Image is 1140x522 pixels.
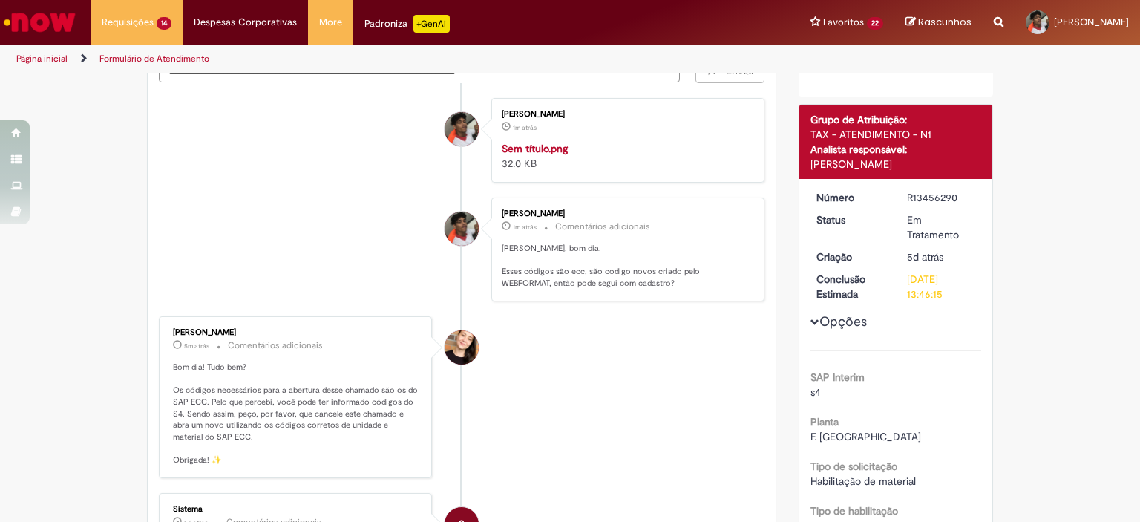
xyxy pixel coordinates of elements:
span: 1m atrás [513,123,537,132]
dt: Número [805,190,897,205]
div: 28/08/2025 09:42:00 [907,249,976,264]
span: F. [GEOGRAPHIC_DATA] [810,430,921,443]
p: Bom dia! Tudo bem? Os códigos necessários para a abertura desse chamado são os do SAP ECC. Pelo q... [173,362,420,466]
div: [DATE] 13:46:15 [907,272,976,301]
span: Rascunhos [918,15,972,29]
span: s4 [810,385,821,399]
time: 01/09/2025 10:10:43 [184,342,209,350]
small: exibindo [851,62,885,74]
span: Requisições [102,15,154,30]
b: SAP Interim [810,371,865,384]
a: Formulário de Atendimento [99,53,209,65]
span: 14 [157,17,171,30]
small: Comentários adicionais [555,221,650,233]
span: Despesas Corporativas [194,15,297,30]
time: 01/09/2025 10:14:56 [513,123,537,132]
span: Favoritos [823,15,864,30]
small: Comentários adicionais [228,339,323,352]
span: [PERSON_NAME] [1054,16,1129,28]
p: +GenAi [413,15,450,33]
div: TAX - ATENDIMENTO - N1 [810,127,982,142]
time: 01/09/2025 10:14:49 [513,223,537,232]
div: undefined Online [445,330,479,365]
div: 32.0 KB [502,141,749,171]
span: 1m atrás [513,223,537,232]
b: Planta [810,415,839,428]
span: 5d atrás [907,250,943,264]
div: Grupo de Atribuição: [810,112,982,127]
div: [PERSON_NAME] [810,157,982,172]
a: Rascunhos [905,16,972,30]
dt: Status [805,212,897,227]
div: Sistema [173,505,420,514]
span: 5m atrás [184,342,209,350]
div: [PERSON_NAME] [173,328,420,337]
div: ISRAEL TAITE [445,112,479,146]
div: [PERSON_NAME] [502,209,749,218]
time: 28/08/2025 09:42:00 [907,250,943,264]
div: R13456290 [907,190,976,205]
dt: Conclusão Estimada [805,272,897,301]
div: Padroniza [364,15,450,33]
div: Em Tratamento [907,212,976,242]
div: [PERSON_NAME] [502,110,749,119]
b: Tipo de habilitação [810,504,898,518]
span: More [319,15,342,30]
img: ServiceNow [1,7,78,37]
a: Sem título.png [502,142,568,155]
ul: Trilhas de página [11,45,749,73]
a: Página inicial [16,53,68,65]
div: Analista responsável: [810,142,982,157]
div: ISRAEL TAITE [445,212,479,246]
span: Habilitação de material [810,474,916,488]
b: Tipo de solicitação [810,460,897,473]
p: [PERSON_NAME], bom dia. Esses códigos são ecc, são codigo novos criado pelo WEBFORMAT, então pode... [502,243,749,290]
dt: Criação [805,249,897,264]
span: 22 [867,17,883,30]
